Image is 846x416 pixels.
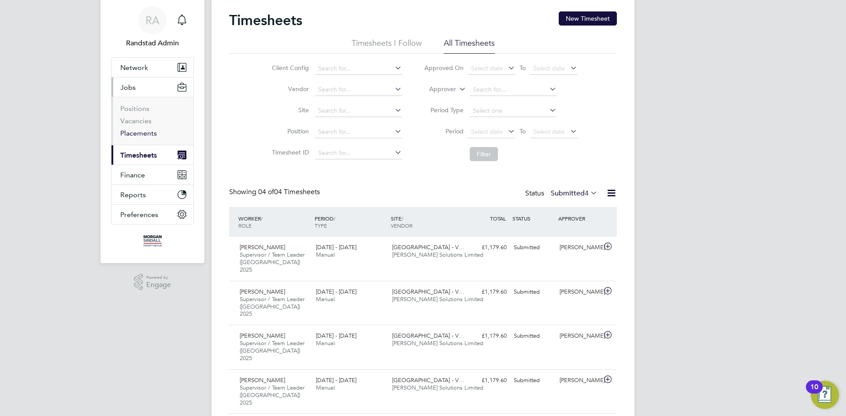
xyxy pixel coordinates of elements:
a: Positions [120,104,149,113]
div: £1,179.60 [464,329,510,343]
span: To [517,125,528,137]
div: Submitted [510,373,556,388]
input: Search for... [315,126,402,138]
span: [GEOGRAPHIC_DATA] - V… [392,243,464,251]
span: To [517,62,528,74]
span: [DATE] - [DATE] [316,376,356,384]
span: VENDOR [391,222,412,229]
span: [PERSON_NAME] Solutions Limited [392,384,483,391]
span: Network [120,63,148,72]
div: Showing [229,188,322,197]
div: SITE [389,210,465,233]
span: [PERSON_NAME] [240,243,285,251]
button: Reports [111,185,193,204]
label: Position [269,127,309,135]
span: Finance [120,171,145,179]
label: Submitted [551,189,597,198]
button: New Timesheet [559,11,617,26]
div: £1,179.60 [464,240,510,255]
div: [PERSON_NAME] [556,373,602,388]
div: STATUS [510,210,556,226]
span: Reports [120,191,146,199]
span: [PERSON_NAME] [240,376,285,384]
span: TYPE [315,222,327,229]
span: Select date [471,64,503,72]
input: Search for... [315,147,402,159]
button: Network [111,58,193,77]
span: Powered by [146,274,171,281]
label: Timesheet ID [269,148,309,156]
li: Timesheets I Follow [352,38,422,54]
span: Select date [533,128,565,136]
span: Manual [316,295,335,303]
button: Preferences [111,205,193,224]
span: Select date [471,128,503,136]
button: Open Resource Center, 10 new notifications [811,381,839,409]
span: [DATE] - [DATE] [316,288,356,295]
span: [PERSON_NAME] Solutions Limited [392,295,483,303]
input: Select one [470,105,557,117]
span: Engage [146,281,171,289]
label: Period [424,127,464,135]
span: 04 Timesheets [258,188,320,196]
div: £1,179.60 [464,373,510,388]
label: Vendor [269,85,309,93]
span: Supervisor / Team Leader ([GEOGRAPHIC_DATA]) 2025 [240,295,304,318]
label: Approver [416,85,456,94]
span: Preferences [120,210,158,219]
a: Go to home page [111,233,194,247]
div: Submitted [510,240,556,255]
label: Approved On [424,64,464,72]
span: / [334,215,335,222]
a: Placements [120,129,157,137]
span: ROLE [238,222,252,229]
span: Supervisor / Team Leader ([GEOGRAPHIC_DATA]) 2025 [240,384,304,406]
div: Submitted [510,285,556,299]
a: RARandstad Admin [111,6,194,48]
div: [PERSON_NAME] [556,285,602,299]
div: WORKER [236,210,312,233]
button: Finance [111,165,193,184]
span: [GEOGRAPHIC_DATA] - V… [392,288,464,295]
div: APPROVER [556,210,602,226]
span: Supervisor / Team Leader ([GEOGRAPHIC_DATA]) 2025 [240,339,304,362]
span: [GEOGRAPHIC_DATA] - V… [392,332,464,339]
span: RA [145,15,160,26]
span: Manual [316,251,335,258]
label: Client Config [269,64,309,72]
span: 4 [585,189,589,198]
span: Jobs [120,83,136,92]
input: Search for... [470,84,557,96]
div: Submitted [510,329,556,343]
span: TOTAL [490,215,506,222]
span: / [401,215,403,222]
span: [DATE] - [DATE] [316,332,356,339]
span: Supervisor / Team Leader ([GEOGRAPHIC_DATA]) 2025 [240,251,304,273]
div: 10 [810,387,818,398]
span: / [261,215,263,222]
div: Status [525,188,599,200]
input: Search for... [315,105,402,117]
label: Period Type [424,106,464,114]
a: Vacancies [120,117,152,125]
a: Powered byEngage [134,274,171,291]
span: [PERSON_NAME] [240,288,285,295]
span: [PERSON_NAME] Solutions Limited [392,339,483,347]
div: Jobs [111,97,193,145]
span: Randstad Admin [111,38,194,48]
input: Search for... [315,84,402,96]
input: Search for... [315,63,402,75]
span: Timesheets [120,151,157,159]
button: Filter [470,147,498,161]
div: £1,179.60 [464,285,510,299]
span: [PERSON_NAME] [240,332,285,339]
span: [DATE] - [DATE] [316,243,356,251]
li: All Timesheets [444,38,495,54]
span: Manual [316,384,335,391]
button: Timesheets [111,145,193,165]
span: 04 of [258,188,274,196]
label: Site [269,106,309,114]
span: Select date [533,64,565,72]
img: morgansindallpropertyservices-logo-retina.png [142,233,163,247]
span: Manual [316,339,335,347]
